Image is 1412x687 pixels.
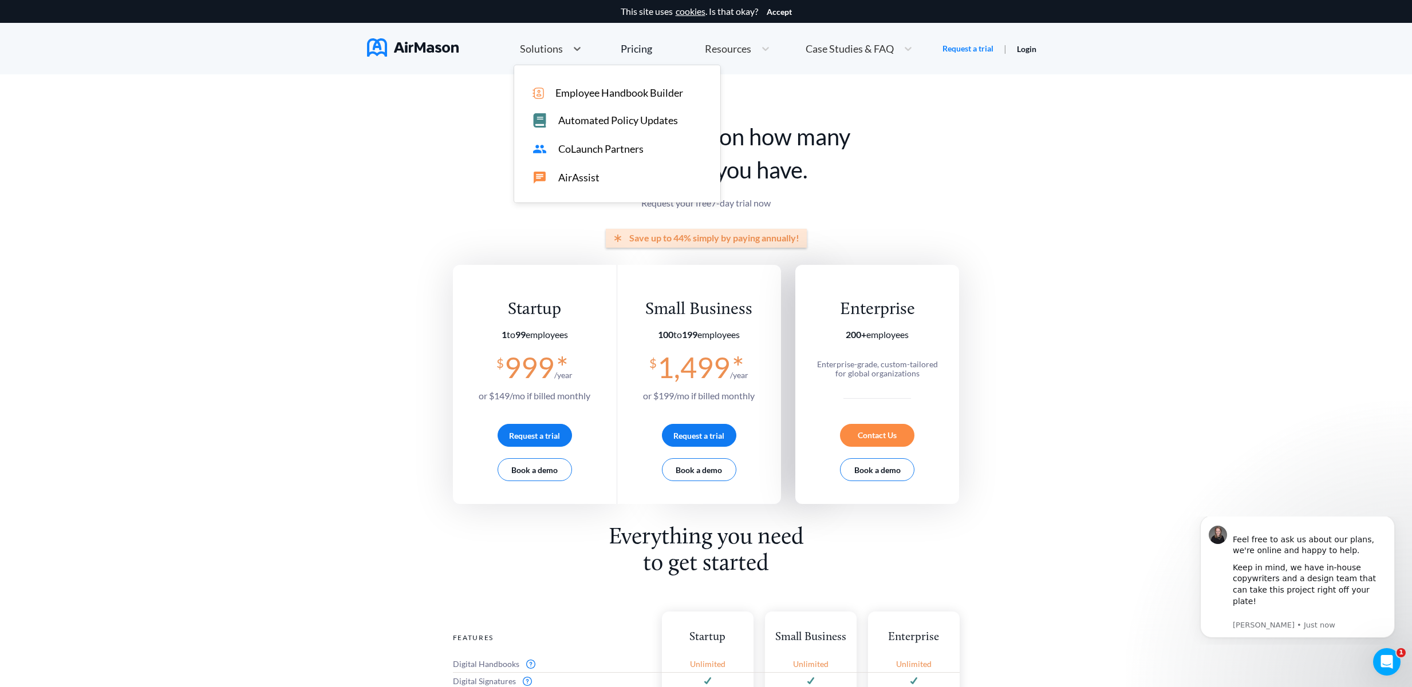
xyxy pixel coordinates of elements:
[942,43,993,54] a: Request a trial
[533,88,544,99] img: icon
[558,143,644,155] span: CoLaunch Partners
[705,43,751,54] span: Resources
[662,630,754,645] div: Startup
[629,233,799,243] span: Save up to 44% simply by paying annually!
[50,46,203,102] div: Keep in mind, we have in-house copywriters and a design team that can take this project right off...
[453,677,516,686] span: Digital Signatures
[1017,44,1036,54] a: Login
[704,677,711,685] img: svg+xml;base64,PD94bWwgdmVyc2lvbj0iMS4wIiBlbmNvZGluZz0idXRmLTgiPz4KPHN2ZyB3aWR0aD0iMTJweCIgaGVpZ2...
[50,104,203,114] p: Message from Holly, sent Just now
[367,38,459,57] img: AirMason Logo
[50,6,203,102] div: Message content
[690,660,725,669] span: Unlimited
[479,299,590,320] div: Startup
[26,9,44,27] img: Profile image for Holly
[504,350,554,384] span: 999
[453,660,519,669] span: Digital Handbooks
[50,6,203,40] div: Feel free to ask us about our plans, we're online and happy to help.
[662,424,736,447] button: Request a trial
[840,458,914,481] button: Book a demo
[658,329,697,340] span: to
[806,43,894,54] span: Case Studies & FAQ
[523,677,532,686] img: svg+xml;base64,PD94bWwgdmVyc2lvbj0iMS4wIiBlbmNvZGluZz0idXRmLTgiPz4KPHN2ZyB3aWR0aD0iMTZweCIgaGVpZ2...
[453,120,960,186] h1: Pricing is based on how many employees you have.
[767,7,792,17] button: Accept cookies
[649,351,657,370] span: $
[453,198,960,208] p: Request your free 7 -day trial now
[558,172,599,184] span: AirAssist
[643,329,755,340] section: employees
[498,458,572,481] button: Book a demo
[1183,517,1412,645] iframe: Intercom notifications message
[846,329,866,340] b: 200+
[498,424,572,447] button: Request a trial
[910,677,917,685] img: svg+xml;base64,PD94bWwgdmVyc2lvbj0iMS4wIiBlbmNvZGluZz0idXRmLTgiPz4KPHN2ZyB3aWR0aD0iMTJweCIgaGVpZ2...
[676,6,705,17] a: cookies
[558,114,678,126] span: Automated Policy Updates
[601,525,811,577] h2: Everything you need to get started
[793,660,829,669] span: Unlimited
[840,424,914,447] div: Contact Us
[515,329,526,340] b: 99
[1004,43,1007,54] span: |
[502,329,526,340] span: to
[765,630,857,645] div: Small Business
[496,351,504,370] span: $
[868,630,960,645] div: Enterprise
[453,630,650,645] div: Features
[1373,648,1401,676] iframe: Intercom live chat
[526,660,535,669] img: svg+xml;base64,PD94bWwgdmVyc2lvbj0iMS4wIiBlbmNvZGluZz0idXRmLTgiPz4KPHN2ZyB3aWR0aD0iMTZweCIgaGVpZ2...
[621,43,652,54] div: Pricing
[502,329,507,340] b: 1
[682,329,697,340] b: 199
[807,677,814,685] img: svg+xml;base64,PD94bWwgdmVyc2lvbj0iMS4wIiBlbmNvZGluZz0idXRmLTgiPz4KPHN2ZyB3aWR0aD0iMTJweCIgaGVpZ2...
[811,329,944,340] section: employees
[555,87,683,99] span: Employee Handbook Builder
[896,660,932,669] span: Unlimited
[520,43,563,54] span: Solutions
[479,329,590,340] section: employees
[658,329,673,340] b: 100
[643,299,755,320] div: Small Business
[479,390,590,401] span: or $ 149 /mo if billed monthly
[817,359,938,378] span: Enterprise-grade, custom-tailored for global organizations
[811,299,944,320] div: Enterprise
[1397,648,1406,657] span: 1
[643,390,755,401] span: or $ 199 /mo if billed monthly
[657,350,730,384] span: 1,499
[621,38,652,59] a: Pricing
[662,458,736,481] button: Book a demo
